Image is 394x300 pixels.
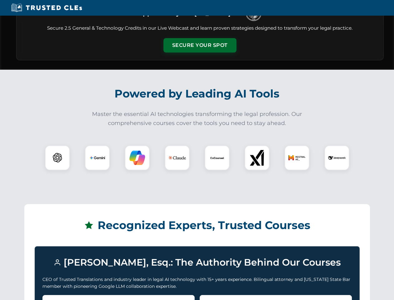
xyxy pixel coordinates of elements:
[125,145,150,170] div: Copilot
[9,3,84,12] img: Trusted CLEs
[165,145,190,170] div: Claude
[24,25,376,32] p: Secure 2.5 General & Technology Credits in our Live Webcast and learn proven strategies designed ...
[205,145,230,170] div: CoCounsel
[324,145,349,170] div: DeepSeek
[88,110,306,128] p: Master the essential AI technologies transforming the legal profession. Our comprehensive courses...
[209,150,225,166] img: CoCounsel Logo
[90,150,105,166] img: Gemini Logo
[249,150,265,166] img: xAI Logo
[328,149,346,167] img: DeepSeek Logo
[129,150,145,166] img: Copilot Logo
[163,38,236,52] button: Secure Your Spot
[42,254,352,271] h3: [PERSON_NAME], Esq.: The Authority Behind Our Courses
[85,145,110,170] div: Gemini
[35,214,360,236] h2: Recognized Experts, Trusted Courses
[45,145,70,170] div: ChatGPT
[24,83,370,105] h2: Powered by Leading AI Tools
[288,149,306,167] img: Mistral AI Logo
[168,149,186,167] img: Claude Logo
[42,276,352,290] p: CEO of Trusted Translations and industry leader in legal AI technology with 15+ years experience....
[245,145,270,170] div: xAI
[285,145,309,170] div: Mistral AI
[48,149,66,167] img: ChatGPT Logo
